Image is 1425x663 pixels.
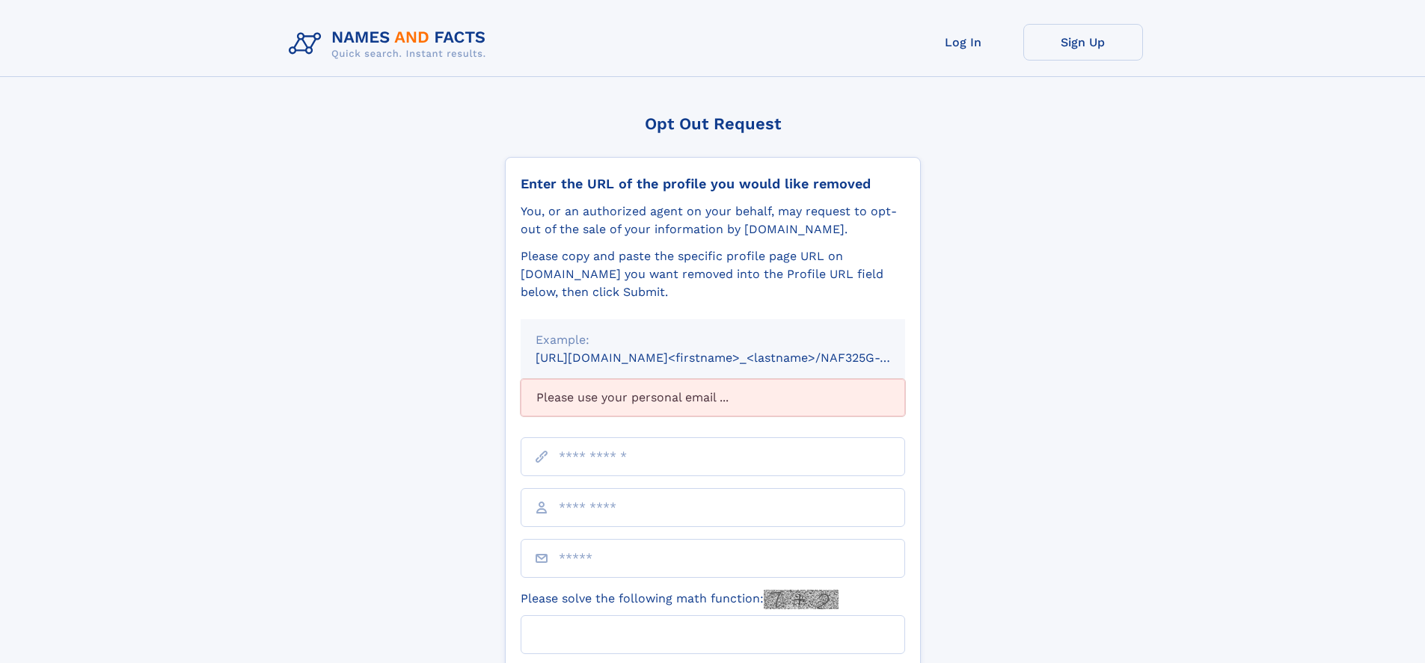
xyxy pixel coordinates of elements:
div: Enter the URL of the profile you would like removed [521,176,905,192]
div: You, or an authorized agent on your behalf, may request to opt-out of the sale of your informatio... [521,203,905,238]
div: Please copy and paste the specific profile page URL on [DOMAIN_NAME] you want removed into the Pr... [521,247,905,301]
small: [URL][DOMAIN_NAME]<firstname>_<lastname>/NAF325G-xxxxxxxx [536,351,934,365]
label: Please solve the following math function: [521,590,839,609]
div: Please use your personal email ... [521,379,905,416]
img: Logo Names and Facts [283,24,498,64]
a: Log In [904,24,1023,61]
div: Example: [536,331,890,349]
div: Opt Out Request [505,114,921,133]
a: Sign Up [1023,24,1143,61]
